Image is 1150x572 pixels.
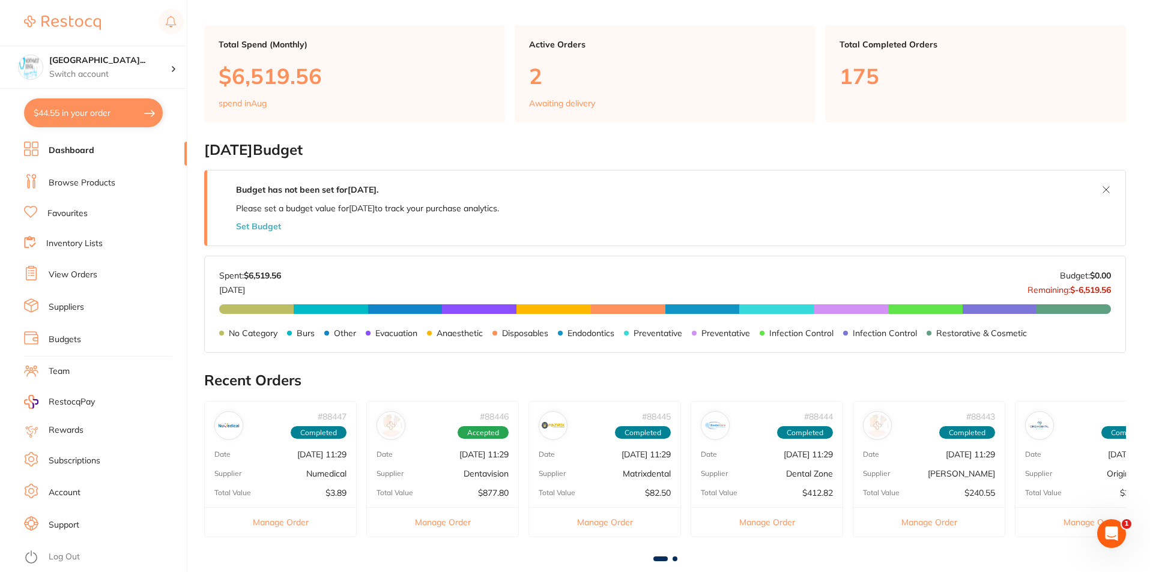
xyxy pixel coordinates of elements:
[936,328,1027,338] p: Restorative & Cosmetic
[1025,450,1041,459] p: Date
[205,507,356,537] button: Manage Order
[297,450,347,459] p: [DATE] 11:29
[804,412,833,421] p: # 88444
[217,414,240,437] img: Numedical
[306,469,347,478] p: Numedical
[480,412,509,421] p: # 88446
[853,328,917,338] p: Infection Control
[539,469,566,478] p: Supplier
[377,450,393,459] p: Date
[946,450,995,459] p: [DATE] 11:29
[46,238,103,250] a: Inventory Lists
[236,203,499,213] p: Please set a budget value for [DATE] to track your purchase analytics.
[219,98,267,108] p: spend in Aug
[786,469,833,478] p: Dental Zone
[784,450,833,459] p: [DATE] 11:29
[701,328,750,338] p: Preventative
[49,487,80,499] a: Account
[464,469,509,478] p: Dentavision
[478,488,509,498] p: $877.80
[701,469,728,478] p: Supplier
[19,55,43,79] img: North West Dental Wynyard
[380,414,402,437] img: Dentavision
[529,98,595,108] p: Awaiting delivery
[964,488,995,498] p: $240.55
[24,395,38,409] img: RestocqPay
[49,55,171,67] h4: North West Dental Wynyard
[214,469,241,478] p: Supplier
[1090,270,1111,281] strong: $0.00
[325,488,347,498] p: $3.89
[219,64,491,88] p: $6,519.56
[334,328,356,338] p: Other
[1122,519,1131,529] span: 1
[458,426,509,439] span: Accepted
[840,40,1112,49] p: Total Completed Orders
[769,328,834,338] p: Infection Control
[24,98,163,127] button: $44.55 in your order
[928,469,995,478] p: [PERSON_NAME]
[24,395,95,409] a: RestocqPay
[863,489,900,497] p: Total Value
[623,469,671,478] p: Matrixdental
[437,328,483,338] p: Anaesthetic
[802,488,833,498] p: $412.82
[49,68,171,80] p: Switch account
[49,301,84,313] a: Suppliers
[49,334,81,346] a: Budgets
[1025,469,1052,478] p: Supplier
[645,488,671,498] p: $82.50
[825,25,1126,122] a: Total Completed Orders175
[863,450,879,459] p: Date
[49,551,80,563] a: Log Out
[49,145,94,157] a: Dashboard
[1060,271,1111,280] p: Budget:
[863,469,890,478] p: Supplier
[966,412,995,421] p: # 88443
[214,450,231,459] p: Date
[236,221,281,231] button: Set Budget
[691,507,843,537] button: Manage Order
[939,426,995,439] span: Completed
[615,426,671,439] span: Completed
[244,270,281,281] strong: $6,519.56
[367,507,518,537] button: Manage Order
[24,9,101,37] a: Restocq Logo
[219,40,491,49] p: Total Spend (Monthly)
[622,450,671,459] p: [DATE] 11:29
[529,64,801,88] p: 2
[49,519,79,531] a: Support
[49,396,95,408] span: RestocqPay
[459,450,509,459] p: [DATE] 11:29
[529,40,801,49] p: Active Orders
[377,469,404,478] p: Supplier
[642,412,671,421] p: # 88445
[236,184,378,195] strong: Budget has not been set for [DATE] .
[1097,519,1126,548] iframe: Intercom live chat
[219,271,281,280] p: Spent:
[539,450,555,459] p: Date
[297,328,315,338] p: Burs
[24,548,183,567] button: Log Out
[49,424,83,436] a: Rewards
[49,269,97,281] a: View Orders
[1070,284,1111,295] strong: $-6,519.56
[49,366,70,378] a: Team
[701,489,737,497] p: Total Value
[853,507,1005,537] button: Manage Order
[377,489,413,497] p: Total Value
[1025,489,1062,497] p: Total Value
[49,455,100,467] a: Subscriptions
[1028,414,1051,437] img: Origin Dental
[542,414,564,437] img: Matrixdental
[47,208,88,220] a: Favourites
[204,142,1126,158] h2: [DATE] Budget
[866,414,889,437] img: Adam Dental
[701,450,717,459] p: Date
[567,328,614,338] p: Endodontics
[1027,280,1111,295] p: Remaining:
[502,328,548,338] p: Disposables
[49,177,115,189] a: Browse Products
[375,328,417,338] p: Evacuation
[24,16,101,30] img: Restocq Logo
